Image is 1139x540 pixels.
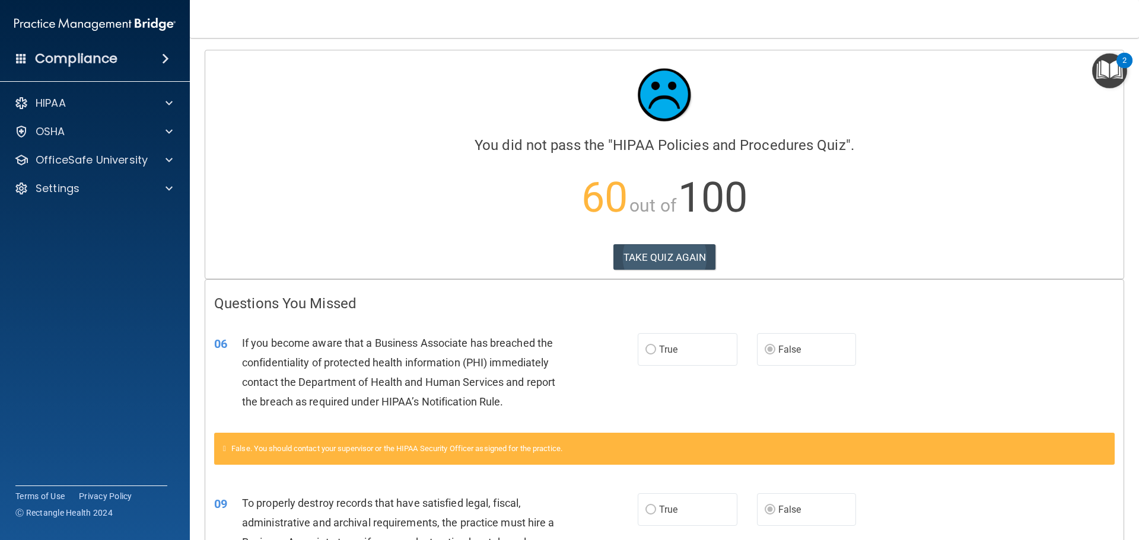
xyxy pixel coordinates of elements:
[659,504,677,515] span: True
[15,490,65,502] a: Terms of Use
[15,507,113,519] span: Ⓒ Rectangle Health 2024
[645,346,656,354] input: True
[645,506,656,515] input: True
[765,346,775,354] input: False
[678,173,747,222] span: 100
[659,344,677,355] span: True
[231,444,562,453] span: False. You should contact your supervisor or the HIPAA Security Officer assigned for the practice.
[613,244,716,270] button: TAKE QUIZ AGAIN
[36,181,79,196] p: Settings
[14,96,173,110] a: HIPAA
[14,124,173,139] a: OSHA
[36,153,148,167] p: OfficeSafe University
[14,153,173,167] a: OfficeSafe University
[242,337,555,408] span: If you become aware that a Business Associate has breached the confidentiality of protected healt...
[35,50,117,67] h4: Compliance
[629,59,700,130] img: sad_face.ecc698e2.jpg
[629,195,676,216] span: out of
[214,337,227,351] span: 06
[613,137,845,154] span: HIPAA Policies and Procedures Quiz
[14,12,176,36] img: PMB logo
[36,124,65,139] p: OSHA
[14,181,173,196] a: Settings
[778,344,801,355] span: False
[1092,53,1127,88] button: Open Resource Center, 2 new notifications
[214,138,1115,153] h4: You did not pass the " ".
[214,497,227,511] span: 09
[36,96,66,110] p: HIPAA
[214,296,1115,311] h4: Questions You Missed
[765,506,775,515] input: False
[581,173,628,222] span: 60
[778,504,801,515] span: False
[79,490,132,502] a: Privacy Policy
[1122,60,1127,76] div: 2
